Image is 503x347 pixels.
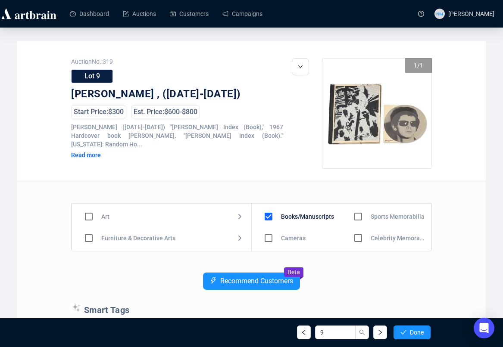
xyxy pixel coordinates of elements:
span: search [359,329,365,335]
span: 1 [414,62,417,69]
span: thunderbolt [210,277,217,284]
div: Cameras [281,235,306,242]
a: Customers [170,3,209,25]
button: Recommend Customers [203,273,300,290]
span: NM [436,10,443,17]
a: Dashboard [70,3,109,25]
span: / [417,62,420,69]
span: Beta [287,269,300,276]
span: [PERSON_NAME] ([DATE]-[DATE]) "[PERSON_NAME] Index (Book)," 1967 Hardcover book [PERSON_NAME]. "[... [71,124,283,148]
span: check [400,329,406,335]
span: question-circle [418,11,424,17]
div: Go to Slide 1 [322,59,432,168]
img: 9_01.jpg [322,59,432,168]
a: Campaigns [222,3,262,25]
span: down [298,64,303,69]
div: Art [101,213,109,220]
div: Est. Price: $600 - $800 [131,105,200,118]
div: Celebrity Memorabilia [371,235,427,242]
div: [PERSON_NAME] , ([DATE]-[DATE]) [71,87,283,101]
span: 1 [420,62,423,69]
div: Read more [71,151,170,159]
span: Done [410,329,424,336]
span: right [377,329,383,335]
span: Recommend Customers [220,277,293,285]
p: Smart Tags [71,303,432,316]
div: Furniture & Decorative Arts [101,235,175,242]
button: Done [394,325,431,339]
span: left [301,329,307,335]
div: Open Intercom Messenger [474,318,494,338]
span: Auction No.: 319 [71,58,283,65]
span: [PERSON_NAME] [448,10,494,17]
div: Start Price: $300 [71,105,126,118]
div: Lot 9 [71,69,113,83]
div: Books/Manuscripts [281,213,334,220]
div: Sports Memorabilia [371,213,425,220]
input: Lot Number [315,325,356,339]
a: Auctions [123,3,156,25]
